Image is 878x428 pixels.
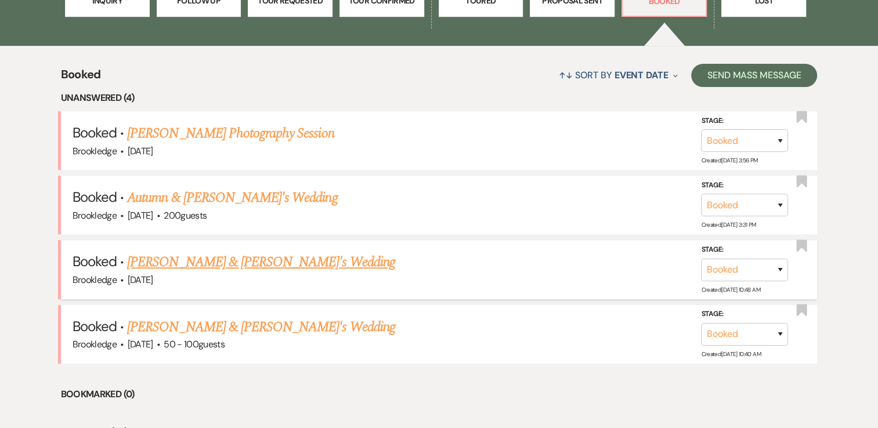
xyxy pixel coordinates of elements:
button: Send Mass Message [691,64,818,87]
span: Brookledge [73,145,117,157]
li: Unanswered (4) [61,90,818,106]
span: [DATE] [128,209,153,222]
span: [DATE] [128,338,153,350]
span: Booked [73,252,117,270]
label: Stage: [701,115,788,128]
span: [DATE] [128,274,153,286]
span: Created: [DATE] 3:31 PM [701,221,756,228]
span: Brookledge [73,209,117,222]
a: [PERSON_NAME] & [PERSON_NAME]'s Wedding [127,252,395,273]
span: Booked [73,317,117,335]
span: Created: [DATE] 10:48 AM [701,286,760,293]
a: [PERSON_NAME] Photography Session [127,123,334,144]
a: [PERSON_NAME] & [PERSON_NAME]'s Wedding [127,317,395,338]
span: Booked [61,66,101,90]
span: [DATE] [128,145,153,157]
span: Created: [DATE] 3:56 PM [701,157,757,164]
label: Stage: [701,308,788,321]
li: Bookmarked (0) [61,387,818,402]
span: Brookledge [73,338,117,350]
span: ↑↓ [559,69,573,81]
span: Created: [DATE] 10:40 AM [701,350,760,358]
label: Stage: [701,244,788,256]
label: Stage: [701,179,788,192]
span: 50 - 100 guests [164,338,225,350]
span: Brookledge [73,274,117,286]
span: Event Date [615,69,669,81]
span: 200 guests [164,209,207,222]
button: Sort By Event Date [554,60,682,90]
a: Autumn & [PERSON_NAME]'s Wedding [127,187,337,208]
span: Booked [73,188,117,206]
span: Booked [73,124,117,142]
